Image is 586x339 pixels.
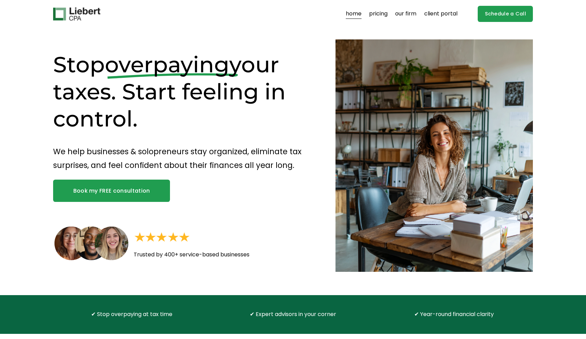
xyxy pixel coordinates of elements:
[369,9,388,20] a: pricing
[53,180,170,202] a: Book my FREE consultation
[53,8,100,21] img: Liebert CPA
[53,145,311,172] p: We help businesses & solopreneurs stay organized, eliminate tax surprises, and feel confident abo...
[478,6,533,22] a: Schedule a Call
[234,310,352,319] p: ✔ Expert advisors in your corner
[134,250,291,260] p: Trusted by 400+ service-based businesses
[395,9,416,20] a: our firm
[346,9,362,20] a: home
[73,310,191,319] p: ✔ Stop overpaying at tax time
[53,51,311,132] h1: Stop your taxes. Start feeling in control.
[395,310,513,319] p: ✔ Year-round financial clarity
[424,9,457,20] a: client portal
[105,51,229,78] span: overpaying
